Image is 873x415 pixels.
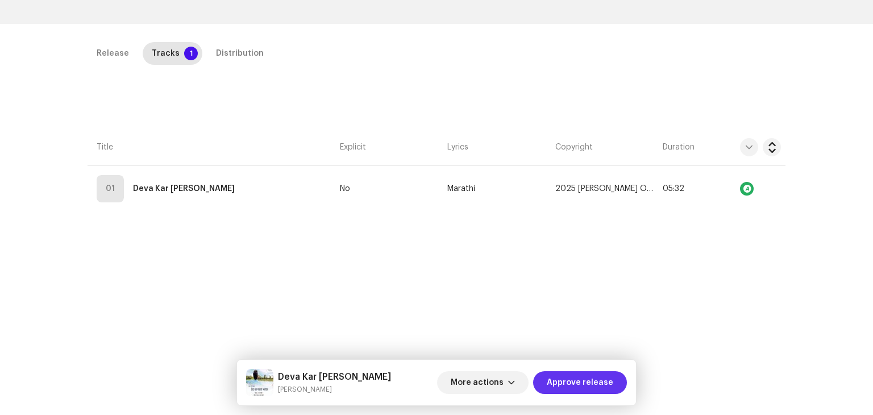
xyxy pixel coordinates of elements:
[133,177,235,200] strong: Deva Kar Majla Bhavpar
[533,371,627,394] button: Approve release
[447,142,468,153] span: Lyrics
[447,185,475,193] span: Marathi
[278,370,391,384] h5: Deva Kar Majla Bhavpar
[216,42,264,65] div: Distribution
[451,371,504,394] span: More actions
[278,384,391,395] small: Deva Kar Majla Bhavpar
[555,185,654,193] span: 2025 Sanjay Chandane Official
[547,371,613,394] span: Approve release
[555,142,593,153] span: Copyright
[246,369,273,396] img: 1fb66254-f697-4d77-a269-5d582abac11f
[184,47,198,60] p-badge: 1
[663,185,684,193] span: 05:32
[663,142,695,153] span: Duration
[340,185,350,193] span: No
[437,371,529,394] button: More actions
[340,142,366,153] span: Explicit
